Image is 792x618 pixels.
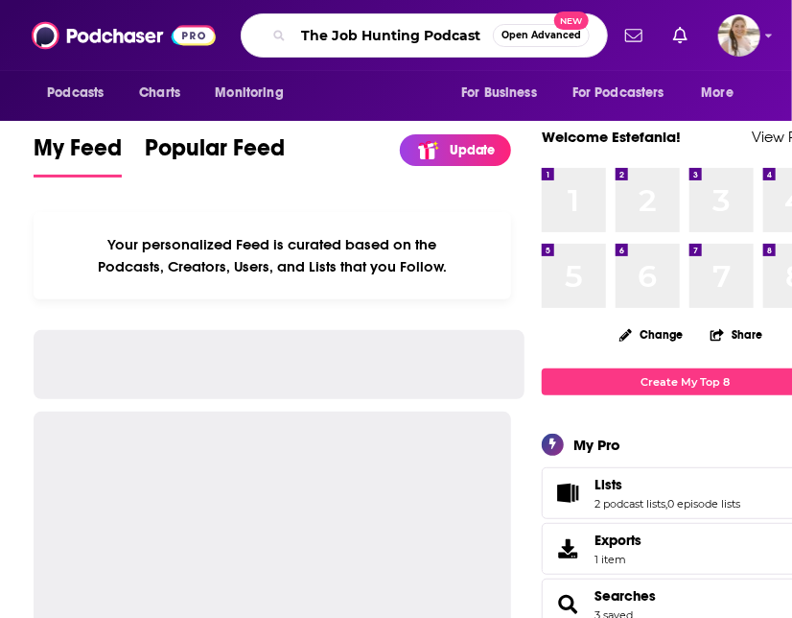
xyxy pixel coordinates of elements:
[594,476,740,493] a: Lists
[400,134,511,166] a: Update
[617,19,650,52] a: Show notifications dropdown
[594,553,641,566] span: 1 item
[215,80,283,107] span: Monitoring
[201,75,308,111] button: open menu
[241,13,608,58] div: Search podcasts, credits, & more...
[667,497,740,511] a: 0 episode lists
[688,75,758,111] button: open menu
[718,14,760,57] img: User Profile
[608,322,694,346] button: Change
[461,80,537,107] span: For Business
[32,17,216,54] img: Podchaser - Follow, Share and Rate Podcasts
[493,24,590,47] button: Open AdvancedNew
[34,133,122,178] a: My Feed
[145,133,285,174] span: Popular Feed
[594,532,641,549] span: Exports
[718,14,760,57] span: Logged in as acquavie
[139,80,180,107] span: Charts
[710,316,763,353] button: Share
[594,587,656,605] a: Searches
[718,14,760,57] button: Show profile menu
[501,31,581,40] span: Open Advanced
[554,12,589,30] span: New
[560,75,692,111] button: open menu
[34,75,128,111] button: open menu
[450,142,496,158] p: Update
[542,128,681,146] a: Welcome Estefania!
[293,20,493,51] input: Search podcasts, credits, & more...
[548,591,587,618] a: Searches
[702,80,734,107] span: More
[145,133,285,178] a: Popular Feed
[127,75,192,111] a: Charts
[594,497,665,511] a: 2 podcast lists
[448,75,561,111] button: open menu
[665,19,695,52] a: Show notifications dropdown
[573,436,620,454] div: My Pro
[572,80,664,107] span: For Podcasters
[34,212,511,299] div: Your personalized Feed is curated based on the Podcasts, Creators, Users, and Lists that you Follow.
[548,480,587,507] a: Lists
[548,535,587,562] span: Exports
[594,476,622,493] span: Lists
[665,497,667,511] span: ,
[34,133,122,174] span: My Feed
[47,80,104,107] span: Podcasts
